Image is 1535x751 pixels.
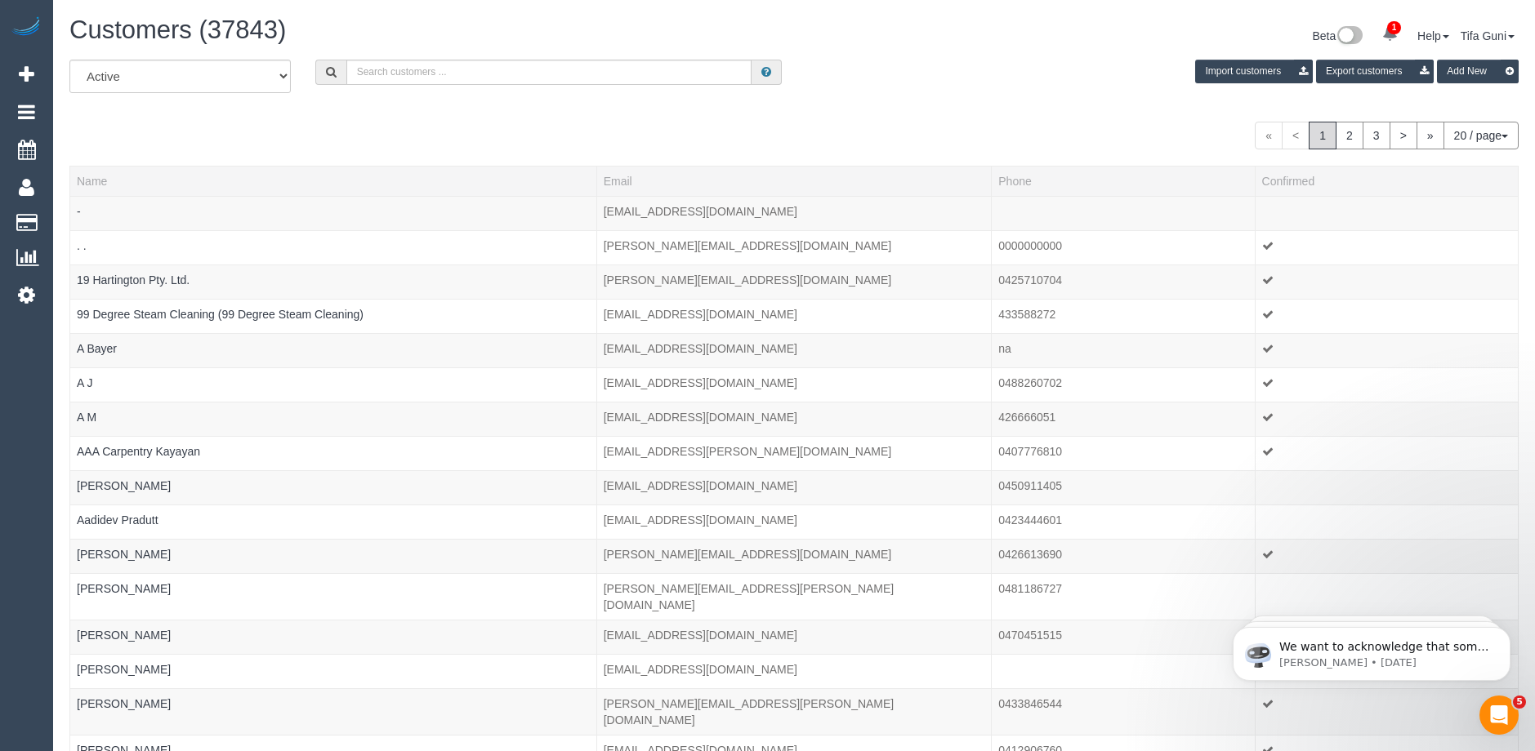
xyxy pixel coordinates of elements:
[596,230,992,264] td: Email
[77,342,117,355] a: A Bayer
[1390,122,1417,149] a: >
[70,166,597,196] th: Name
[992,196,1255,230] td: Phone
[1336,122,1363,149] a: 2
[77,254,590,258] div: Tags
[1255,230,1518,264] td: Confirmed
[992,573,1255,620] td: Phone
[77,597,590,601] div: Tags
[77,357,590,361] div: Tags
[77,663,171,676] a: [PERSON_NAME]
[1255,299,1518,333] td: Confirmed
[70,504,597,539] td: Name
[70,573,597,620] td: Name
[1309,122,1336,149] span: 1
[10,16,42,39] a: Automaid Logo
[992,470,1255,504] td: Phone
[1255,470,1518,504] td: Confirmed
[992,367,1255,402] td: Phone
[1255,367,1518,402] td: Confirmed
[77,479,171,492] a: [PERSON_NAME]
[1374,16,1406,52] a: 1
[1255,688,1518,735] td: Confirmed
[69,16,286,44] span: Customers (37843)
[77,273,190,287] a: 19 Hartington Pty. Ltd.
[596,654,992,688] td: Email
[596,436,992,470] td: Email
[77,239,87,252] a: . .
[77,629,171,642] a: [PERSON_NAME]
[1208,593,1535,707] iframe: Intercom notifications message
[992,539,1255,573] td: Phone
[70,402,597,436] td: Name
[71,47,281,271] span: We want to acknowledge that some users may be experiencing lag or slower performance in our softw...
[77,528,590,532] div: Tags
[596,367,992,402] td: Email
[70,196,597,230] td: Name
[1255,122,1519,149] nav: Pagination navigation
[70,230,597,264] td: Name
[992,620,1255,654] td: Phone
[77,712,590,716] div: Tags
[1195,60,1313,83] button: Import customers
[77,548,171,561] a: [PERSON_NAME]
[1255,539,1518,573] td: Confirmed
[992,688,1255,735] td: Phone
[70,299,597,333] td: Name
[77,643,590,647] div: Tags
[1255,166,1518,196] th: Confirmed
[992,230,1255,264] td: Phone
[70,436,597,470] td: Name
[77,562,590,567] div: Tags
[1513,695,1526,709] span: 5
[596,402,992,436] td: Email
[70,539,597,573] td: Name
[70,654,597,688] td: Name
[596,539,992,573] td: Email
[992,504,1255,539] td: Phone
[1255,122,1283,149] span: «
[77,411,96,424] a: A M
[1255,333,1518,367] td: Confirmed
[77,288,590,292] div: Tags
[71,63,282,78] p: Message from Ellie, sent 6d ago
[1461,29,1515,42] a: Tifa Guni
[596,166,992,196] th: Email
[1255,504,1518,539] td: Confirmed
[77,322,590,327] div: Tags
[596,264,992,299] td: Email
[1479,695,1519,735] iframe: Intercom live chat
[70,688,597,735] td: Name
[1255,196,1518,230] td: Confirmed
[992,436,1255,470] td: Phone
[1312,29,1363,42] a: Beta
[596,573,992,620] td: Email
[70,620,597,654] td: Name
[346,60,752,85] input: Search customers ...
[77,460,590,464] div: Tags
[596,688,992,735] td: Email
[77,678,590,682] div: Tags
[992,333,1255,367] td: Phone
[1387,21,1401,34] span: 1
[1255,402,1518,436] td: Confirmed
[77,391,590,395] div: Tags
[1316,60,1434,83] button: Export customers
[77,513,158,527] a: Aadidev Pradutt
[596,196,992,230] td: Email
[992,166,1255,196] th: Phone
[1336,26,1363,47] img: New interface
[992,264,1255,299] td: Phone
[70,264,597,299] td: Name
[596,620,992,654] td: Email
[77,494,590,498] div: Tags
[1255,573,1518,620] td: Confirmed
[77,220,590,224] div: Tags
[77,205,81,218] a: -
[77,582,171,595] a: [PERSON_NAME]
[1444,122,1519,149] button: 20 / page
[77,425,590,429] div: Tags
[1255,264,1518,299] td: Confirmed
[596,333,992,367] td: Email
